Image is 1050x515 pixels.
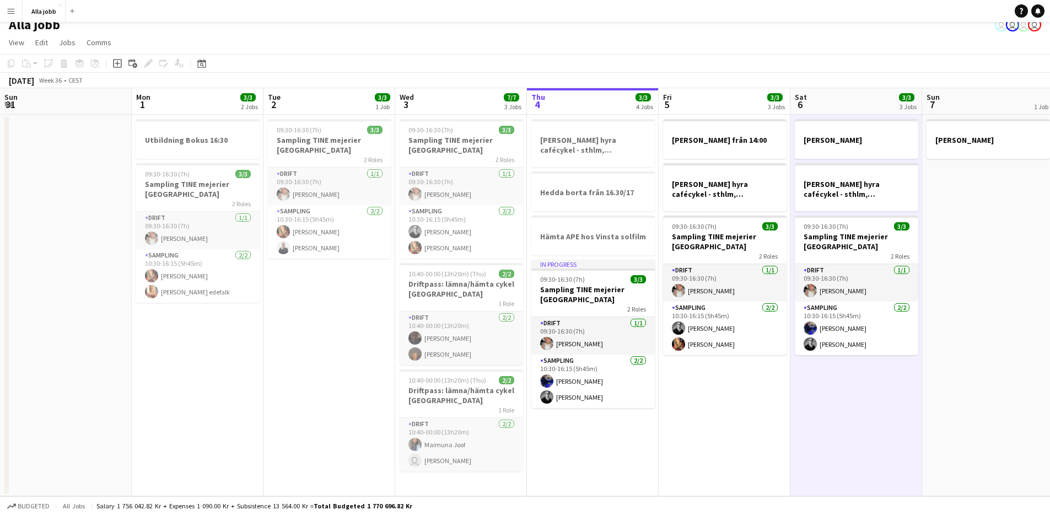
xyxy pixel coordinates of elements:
[136,92,150,102] span: Mon
[795,216,918,355] app-job-card: 09:30-16:30 (7h)3/3Sampling TINE mejerier [GEOGRAPHIC_DATA]2 RolesDrift1/109:30-16:30 (7h)[PERSON...
[663,216,787,355] app-job-card: 09:30-16:30 (7h)3/3Sampling TINE mejerier [GEOGRAPHIC_DATA]2 RolesDrift1/109:30-16:30 (7h)[PERSON...
[995,18,1008,31] app-user-avatar: Hedda Lagerbielke
[795,179,918,199] h3: [PERSON_NAME] hyra cafécykel - sthlm, [GEOGRAPHIC_DATA], cph
[540,275,585,283] span: 09:30-16:30 (7h)
[1017,18,1030,31] app-user-avatar: August Löfgren
[663,232,787,251] h3: Sampling TINE mejerier [GEOGRAPHIC_DATA]
[400,205,523,259] app-card-role: Sampling2/210:30-16:15 (5h45m)[PERSON_NAME][PERSON_NAME]
[1028,18,1041,31] app-user-avatar: Stina Dahl
[400,119,523,259] app-job-card: 09:30-16:30 (7h)3/3Sampling TINE mejerier [GEOGRAPHIC_DATA]2 RolesDrift1/109:30-16:30 (7h)[PERSON...
[96,502,412,510] div: Salary 1 756 042.82 kr + Expenses 1 090.00 kr + Subsistence 13 564.00 kr =
[531,285,655,304] h3: Sampling TINE mejerier [GEOGRAPHIC_DATA]
[408,270,486,278] span: 10:40-00:00 (13h20m) (Thu)
[891,252,909,260] span: 2 Roles
[795,163,918,211] app-job-card: [PERSON_NAME] hyra cafécykel - sthlm, [GEOGRAPHIC_DATA], cph
[134,98,150,111] span: 1
[499,126,514,134] span: 3/3
[136,212,260,249] app-card-role: Drift1/109:30-16:30 (7h)[PERSON_NAME]
[400,168,523,205] app-card-role: Drift1/109:30-16:30 (7h)[PERSON_NAME]
[531,216,655,255] app-job-card: Hämta APE hos Vinsta solfilm
[268,92,281,102] span: Tue
[4,92,18,102] span: Sun
[364,155,383,164] span: 2 Roles
[531,260,655,269] div: In progress
[9,75,34,86] div: [DATE]
[9,37,24,47] span: View
[268,119,391,259] app-job-card: 09:30-16:30 (7h)3/3Sampling TINE mejerier [GEOGRAPHIC_DATA]2 RolesDrift1/109:30-16:30 (7h)[PERSON...
[136,163,260,303] div: 09:30-16:30 (7h)3/3Sampling TINE mejerier [GEOGRAPHIC_DATA]2 RolesDrift1/109:30-16:30 (7h)[PERSON...
[1006,18,1019,31] app-user-avatar: Emil Hasselberg
[241,103,258,111] div: 2 Jobs
[663,264,787,302] app-card-role: Drift1/109:30-16:30 (7h)[PERSON_NAME]
[400,279,523,299] h3: Driftpass: lämna/hämta cykel [GEOGRAPHIC_DATA]
[672,222,717,230] span: 09:30-16:30 (7h)
[504,103,521,111] div: 3 Jobs
[925,98,940,111] span: 7
[408,126,453,134] span: 09:30-16:30 (7h)
[240,93,256,101] span: 3/3
[35,37,48,47] span: Edit
[627,305,646,313] span: 2 Roles
[36,76,64,84] span: Week 36
[375,103,390,111] div: 1 Job
[18,502,50,510] span: Budgeted
[531,260,655,408] app-job-card: In progress09:30-16:30 (7h)3/3Sampling TINE mejerier [GEOGRAPHIC_DATA]2 RolesDrift1/109:30-16:30 ...
[663,302,787,355] app-card-role: Sampling2/210:30-16:15 (5h45m)[PERSON_NAME][PERSON_NAME]
[400,92,414,102] span: Wed
[400,263,523,365] app-job-card: 10:40-00:00 (13h20m) (Thu)2/2Driftpass: lämna/hämta cykel [GEOGRAPHIC_DATA]1 RoleDrift2/210:40-00...
[398,98,414,111] span: 3
[400,135,523,155] h3: Sampling TINE mejerier [GEOGRAPHIC_DATA]
[61,502,87,510] span: All jobs
[367,126,383,134] span: 3/3
[894,222,909,230] span: 3/3
[631,275,646,283] span: 3/3
[927,119,1050,159] div: [PERSON_NAME]
[266,98,281,111] span: 2
[136,119,260,159] div: Utbildning Bokus 16:30
[768,103,785,111] div: 3 Jobs
[927,92,940,102] span: Sun
[530,98,545,111] span: 4
[793,98,807,111] span: 6
[59,37,76,47] span: Jobs
[268,135,391,155] h3: Sampling TINE mejerier [GEOGRAPHIC_DATA]
[136,249,260,303] app-card-role: Sampling2/210:30-16:15 (5h45m)[PERSON_NAME][PERSON_NAME] edefalk
[531,232,655,242] h3: Hämta APE hos Vinsta solfilm
[795,302,918,355] app-card-role: Sampling2/210:30-16:15 (5h45m)[PERSON_NAME][PERSON_NAME]
[400,312,523,365] app-card-role: Drift2/210:40-00:00 (13h20m)[PERSON_NAME][PERSON_NAME]
[498,299,514,308] span: 1 Role
[9,17,60,33] h1: Alla jobb
[636,93,651,101] span: 3/3
[531,317,655,355] app-card-role: Drift1/109:30-16:30 (7h)[PERSON_NAME]
[400,418,523,471] app-card-role: Drift2/210:40-00:00 (13h20m)Maimuna Joof [PERSON_NAME]
[498,406,514,414] span: 1 Role
[375,93,390,101] span: 3/3
[3,98,18,111] span: 31
[663,135,787,145] h3: [PERSON_NAME] från 14:00
[795,119,918,159] app-job-card: [PERSON_NAME]
[663,163,787,211] app-job-card: [PERSON_NAME] hyra cafécykel - sthlm, [GEOGRAPHIC_DATA], cph
[900,103,917,111] div: 3 Jobs
[795,232,918,251] h3: Sampling TINE mejerier [GEOGRAPHIC_DATA]
[531,135,655,155] h3: [PERSON_NAME] hyra cafécykel - sthlm, [GEOGRAPHIC_DATA], cph
[136,135,260,145] h3: Utbildning Bokus 16:30
[899,93,914,101] span: 3/3
[136,179,260,199] h3: Sampling TINE mejerier [GEOGRAPHIC_DATA]
[531,171,655,211] app-job-card: Hedda borta från 16.30/17
[663,119,787,159] app-job-card: [PERSON_NAME] från 14:00
[23,1,66,22] button: Alla jobb
[663,92,672,102] span: Fri
[400,369,523,471] div: 10:40-00:00 (13h20m) (Thu)2/2Driftpass: lämna/hämta cykel [GEOGRAPHIC_DATA]1 RoleDrift2/210:40-00...
[1034,103,1048,111] div: 1 Job
[795,135,918,145] h3: [PERSON_NAME]
[636,103,653,111] div: 4 Jobs
[232,200,251,208] span: 2 Roles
